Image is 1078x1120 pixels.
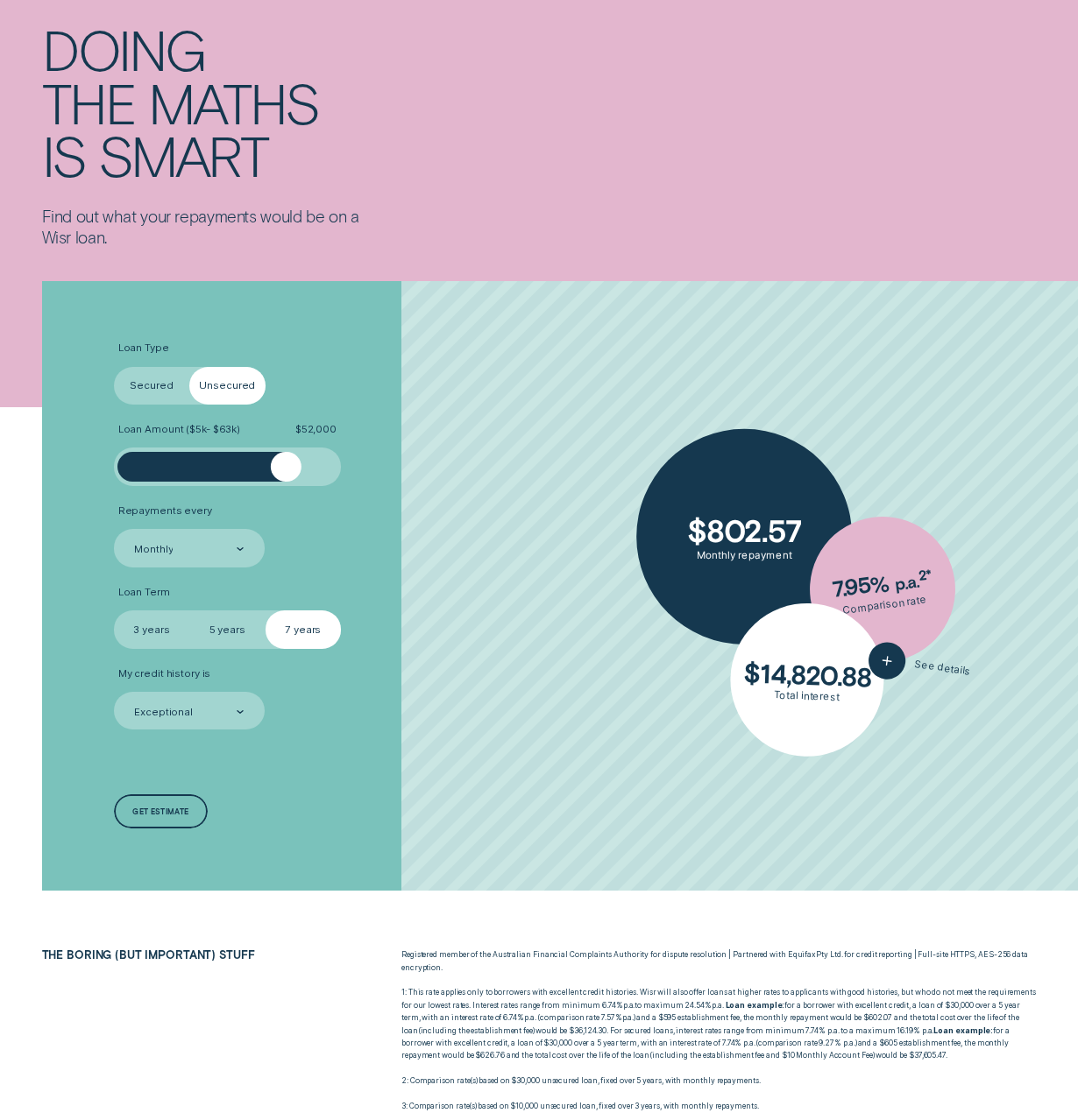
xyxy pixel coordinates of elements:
p: Registered member of the Australian Financial Complaints Authority for dispute resolution | Partn... [401,948,1036,974]
span: Loan Term [118,586,170,598]
span: Per Annum [524,1013,536,1022]
span: L T D [830,950,841,959]
span: ( [755,1039,758,1047]
label: 5 years [189,610,265,648]
a: Get estimate [114,794,208,828]
div: maths [148,75,318,128]
span: Per Annum [623,1001,635,1010]
span: p.a. [622,1013,635,1022]
span: ( [537,1013,540,1022]
h2: The boring (but important) stuff [35,948,323,962]
span: ) [533,1026,535,1035]
strong: Loan example: [933,1026,993,1035]
div: Exceptional [134,706,193,718]
label: Secured [114,367,189,405]
span: p.a. [623,1001,635,1010]
span: P T Y [816,950,828,959]
div: smart [98,128,267,180]
label: Unsecured [189,367,265,405]
span: Loan Type [118,342,169,354]
span: Repayments every [118,504,212,517]
span: My credit history is [118,667,211,680]
span: $ 52,000 [295,423,337,435]
span: Pty [816,950,828,959]
p: Find out what your repayments would be on a Wisr loan. [42,206,371,247]
label: 7 years [266,610,341,648]
span: ) [475,1102,478,1110]
span: ) [476,1076,479,1085]
span: ( [649,1051,652,1060]
div: is [42,128,85,180]
div: the [42,75,135,128]
span: Ltd [830,950,841,959]
span: p.a. [712,1001,724,1010]
span: ) [634,1013,636,1022]
span: Loan Amount ( $5k - $63k ) [118,423,240,435]
span: See details [914,659,972,679]
span: Per Annum [622,1013,635,1022]
div: Monthly [134,543,173,555]
p: 2: Comparison rate s based on $30,000 unsecured loan, fixed over 5 years, with monthly repayments. [401,1074,1036,1087]
h4: Doing the maths is smart [42,22,371,180]
span: ) [873,1051,876,1060]
label: 3 years [114,610,189,648]
strong: Loan example: [726,1001,785,1010]
span: ) [855,1039,858,1047]
span: ( [418,1026,421,1035]
button: See details [867,641,974,691]
span: Per Annum [712,1001,724,1010]
div: Doing [42,22,205,74]
span: p.a. [524,1013,536,1022]
span: ( [470,1076,472,1085]
p: 3: Comparison rate s based on $10,000 unsecured loan, fixed over 3 years, with monthly repayments. [401,1100,1036,1112]
span: ( [469,1102,472,1110]
p: 1: This rate applies only to borrowers with excellent credit histories. Wisr will also offer loan... [401,986,1036,1061]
